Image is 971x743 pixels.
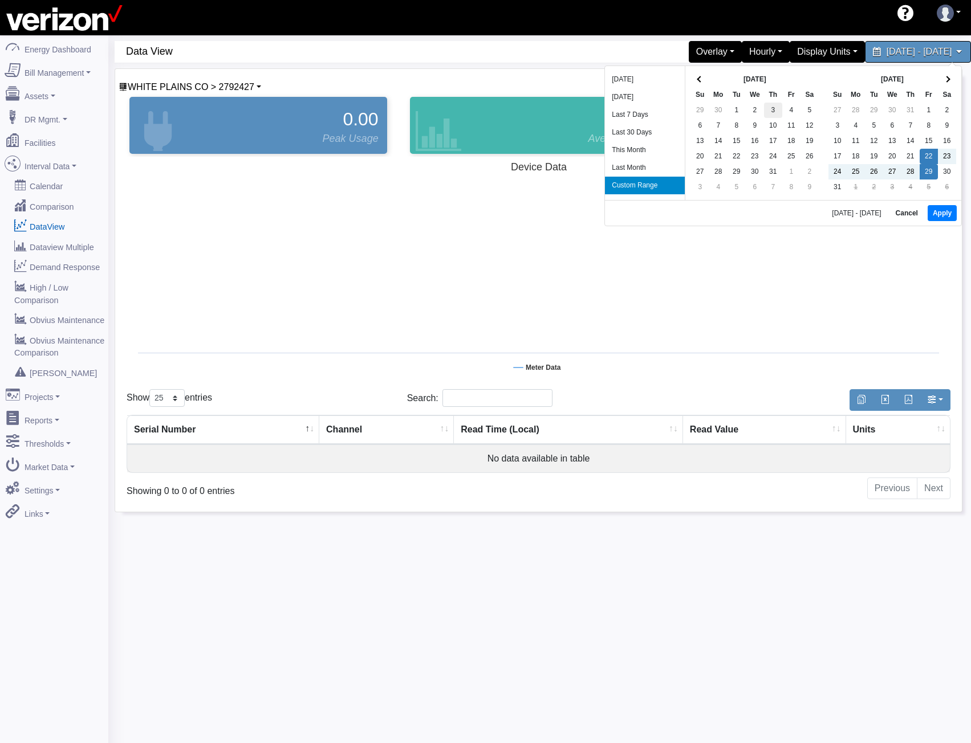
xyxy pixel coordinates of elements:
[764,103,782,118] td: 3
[127,389,212,407] label: Show entries
[442,389,552,407] input: Search:
[832,210,885,217] span: [DATE] - [DATE]
[938,149,956,164] td: 23
[782,118,801,133] td: 11
[901,118,920,133] td: 7
[511,161,567,173] tspan: Device Data
[883,103,901,118] td: 30
[691,164,709,179] td: 27
[801,118,819,133] td: 12
[128,82,254,92] span: Device List
[937,5,954,22] img: user-3.svg
[883,164,901,179] td: 27
[938,103,956,118] td: 2
[883,149,901,164] td: 20
[709,133,728,149] td: 14
[709,118,728,133] td: 7
[828,103,847,118] td: 27
[605,124,685,141] li: Last 30 Days
[746,87,764,103] th: We
[728,103,746,118] td: 1
[605,177,685,194] li: Custom Range
[709,103,728,118] td: 30
[847,118,865,133] td: 4
[683,415,846,444] th: Read Value : activate to sort column ascending
[801,149,819,164] td: 26
[920,118,938,133] td: 8
[847,133,865,149] td: 11
[782,103,801,118] td: 4
[709,87,728,103] th: Mo
[901,179,920,195] td: 4
[938,133,956,149] td: 16
[728,133,746,149] td: 15
[764,149,782,164] td: 24
[828,179,847,195] td: 31
[828,164,847,179] td: 24
[828,133,847,149] td: 10
[901,164,920,179] td: 28
[709,179,728,195] td: 4
[691,103,709,118] td: 29
[891,205,923,221] button: Cancel
[709,164,728,179] td: 28
[764,118,782,133] td: 10
[847,164,865,179] td: 25
[127,444,950,472] td: No data available in table
[938,179,956,195] td: 6
[728,179,746,195] td: 5
[847,87,865,103] th: Mo
[928,205,957,221] button: Apply
[746,133,764,149] td: 16
[119,82,261,92] a: WHITE PLAINS CO > 2792427
[901,103,920,118] td: 31
[790,41,864,63] div: Display Units
[319,415,454,444] th: Channel : activate to sort column ascending
[605,159,685,177] li: Last Month
[920,103,938,118] td: 1
[847,149,865,164] td: 18
[605,106,685,124] li: Last 7 Days
[588,131,659,146] span: Average Usage
[883,133,901,149] td: 13
[764,164,782,179] td: 31
[801,87,819,103] th: Sa
[865,164,883,179] td: 26
[728,87,746,103] th: Tu
[728,149,746,164] td: 22
[605,88,685,106] li: [DATE]
[746,103,764,118] td: 2
[407,389,552,407] label: Search:
[764,133,782,149] td: 17
[865,118,883,133] td: 5
[801,133,819,149] td: 19
[746,118,764,133] td: 9
[920,149,938,164] td: 22
[764,179,782,195] td: 7
[846,415,950,444] th: Units : activate to sort column ascending
[605,71,685,88] li: [DATE]
[746,149,764,164] td: 23
[801,179,819,195] td: 9
[782,87,801,103] th: Fr
[847,179,865,195] td: 1
[865,179,883,195] td: 2
[454,415,683,444] th: Read Time (Local) : activate to sort column ascending
[689,41,742,63] div: Overlay
[782,179,801,195] td: 8
[938,118,956,133] td: 9
[865,103,883,118] td: 29
[847,103,865,118] td: 28
[691,149,709,164] td: 20
[691,133,709,149] td: 13
[828,149,847,164] td: 17
[801,103,819,118] td: 5
[901,133,920,149] td: 14
[782,133,801,149] td: 18
[127,476,460,498] div: Showing 0 to 0 of 0 entries
[938,87,956,103] th: Sa
[149,389,185,407] select: Showentries
[126,41,545,62] span: Data View
[920,164,938,179] td: 29
[887,47,952,56] span: [DATE] - [DATE]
